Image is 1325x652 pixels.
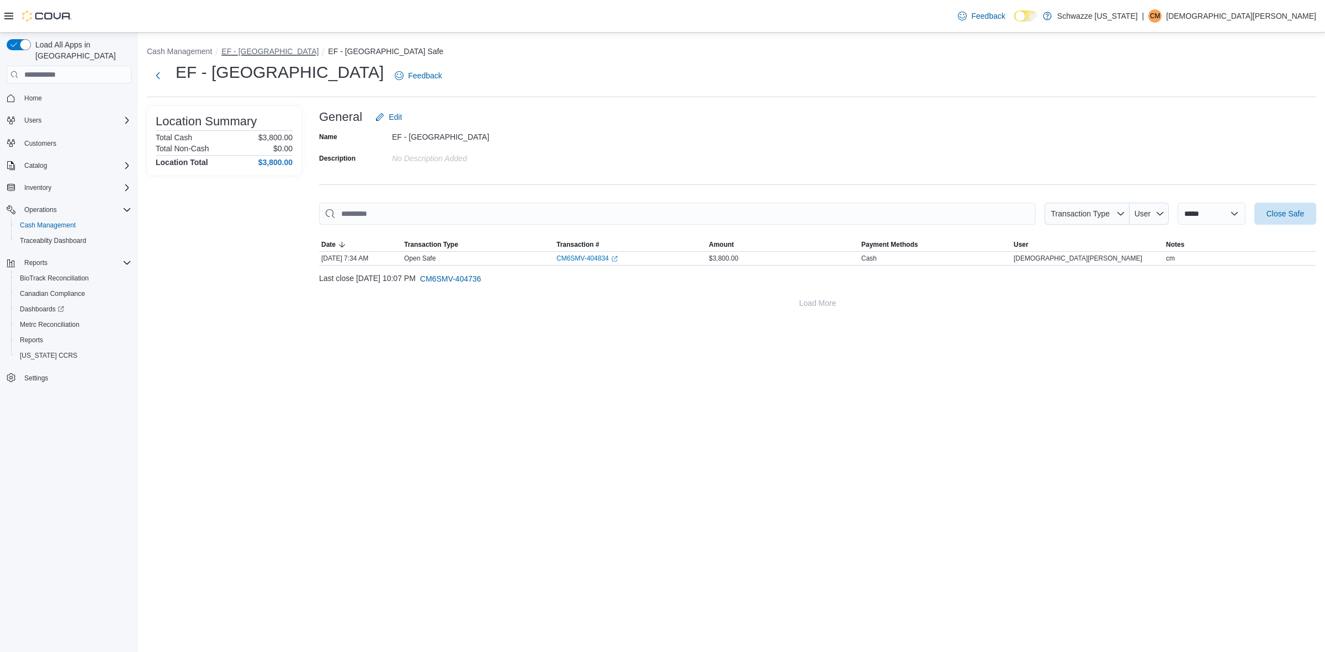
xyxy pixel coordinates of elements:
[20,372,52,385] a: Settings
[1135,209,1151,218] span: User
[11,317,136,332] button: Metrc Reconciliation
[20,92,46,105] a: Home
[861,254,877,263] div: Cash
[1014,240,1029,249] span: User
[971,10,1005,22] span: Feedback
[611,256,618,262] svg: External link
[15,287,89,300] a: Canadian Compliance
[707,238,859,251] button: Amount
[319,238,402,251] button: Date
[15,333,131,347] span: Reports
[11,218,136,233] button: Cash Management
[20,203,131,216] span: Operations
[11,348,136,363] button: [US_STATE] CCRS
[392,150,540,163] div: No Description added
[1150,9,1160,23] span: CM
[20,371,131,385] span: Settings
[15,219,80,232] a: Cash Management
[147,46,1316,59] nav: An example of EuiBreadcrumbs
[20,351,77,360] span: [US_STATE] CCRS
[319,268,1316,290] div: Last close [DATE] 10:07 PM
[2,158,136,173] button: Catalog
[319,203,1036,225] input: This is a search bar. As you type, the results lower in the page will automatically filter.
[258,158,293,167] h4: $3,800.00
[24,116,41,125] span: Users
[15,303,68,316] a: Dashboards
[15,272,131,285] span: BioTrack Reconciliation
[273,144,293,153] p: $0.00
[15,272,93,285] a: BioTrack Reconciliation
[20,137,61,150] a: Customers
[1130,203,1169,225] button: User
[15,219,131,232] span: Cash Management
[1051,209,1110,218] span: Transaction Type
[321,240,336,249] span: Date
[1148,9,1162,23] div: Christian Mueller
[1057,9,1138,23] p: Schwazze [US_STATE]
[258,133,293,142] p: $3,800.00
[20,305,64,314] span: Dashboards
[2,202,136,218] button: Operations
[416,268,486,290] button: CM6SMV-404736
[156,133,192,142] h6: Total Cash
[15,333,47,347] a: Reports
[22,10,72,22] img: Cova
[709,254,738,263] span: $3,800.00
[556,254,618,263] a: CM6SMV-404834External link
[20,181,56,194] button: Inventory
[20,274,89,283] span: BioTrack Reconciliation
[319,252,402,265] div: [DATE] 7:34 AM
[20,289,85,298] span: Canadian Compliance
[15,234,91,247] a: Traceabilty Dashboard
[390,65,446,87] a: Feedback
[1014,254,1142,263] span: [DEMOGRAPHIC_DATA][PERSON_NAME]
[319,110,362,124] h3: General
[20,136,131,150] span: Customers
[404,254,436,263] p: Open Safe
[389,112,402,123] span: Edit
[20,256,52,269] button: Reports
[156,144,209,153] h6: Total Non-Cash
[20,159,131,172] span: Catalog
[408,70,442,81] span: Feedback
[2,90,136,106] button: Home
[1166,9,1316,23] p: [DEMOGRAPHIC_DATA][PERSON_NAME]
[15,318,131,331] span: Metrc Reconciliation
[1045,203,1130,225] button: Transaction Type
[392,128,540,141] div: EF - [GEOGRAPHIC_DATA]
[31,39,131,61] span: Load All Apps in [GEOGRAPHIC_DATA]
[11,332,136,348] button: Reports
[2,113,136,128] button: Users
[20,114,46,127] button: Users
[15,349,82,362] a: [US_STATE] CCRS
[20,181,131,194] span: Inventory
[15,234,131,247] span: Traceabilty Dashboard
[11,286,136,301] button: Canadian Compliance
[176,61,384,83] h1: EF - [GEOGRAPHIC_DATA]
[2,135,136,151] button: Customers
[328,47,443,56] button: EF - [GEOGRAPHIC_DATA] Safe
[20,159,51,172] button: Catalog
[24,139,56,148] span: Customers
[554,238,707,251] button: Transaction #
[2,255,136,271] button: Reports
[24,205,57,214] span: Operations
[11,233,136,248] button: Traceabilty Dashboard
[371,106,406,128] button: Edit
[15,318,84,331] a: Metrc Reconciliation
[319,292,1316,314] button: Load More
[15,287,131,300] span: Canadian Compliance
[1266,208,1304,219] span: Close Safe
[221,47,319,56] button: EF - [GEOGRAPHIC_DATA]
[20,203,61,216] button: Operations
[15,303,131,316] span: Dashboards
[24,94,42,103] span: Home
[24,183,51,192] span: Inventory
[1166,240,1184,249] span: Notes
[402,238,554,251] button: Transaction Type
[709,240,734,249] span: Amount
[24,161,47,170] span: Catalog
[953,5,1009,27] a: Feedback
[1166,254,1175,263] span: cm
[20,256,131,269] span: Reports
